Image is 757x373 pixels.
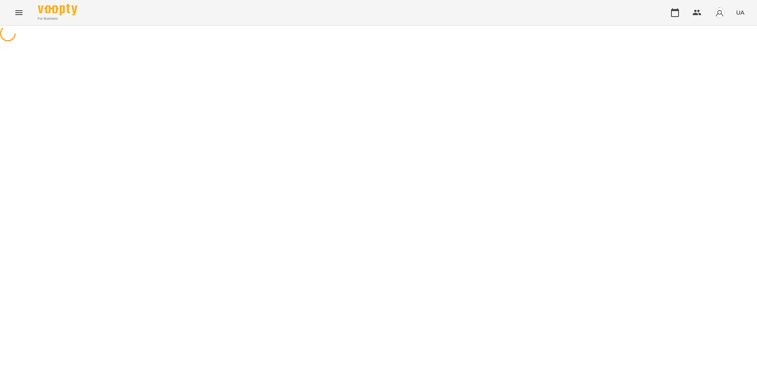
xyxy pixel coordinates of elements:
[736,8,744,17] span: UA
[38,16,77,21] span: For Business
[733,5,748,20] button: UA
[38,4,77,15] img: Voopty Logo
[714,7,725,18] img: avatar_s.png
[9,3,28,22] button: Menu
